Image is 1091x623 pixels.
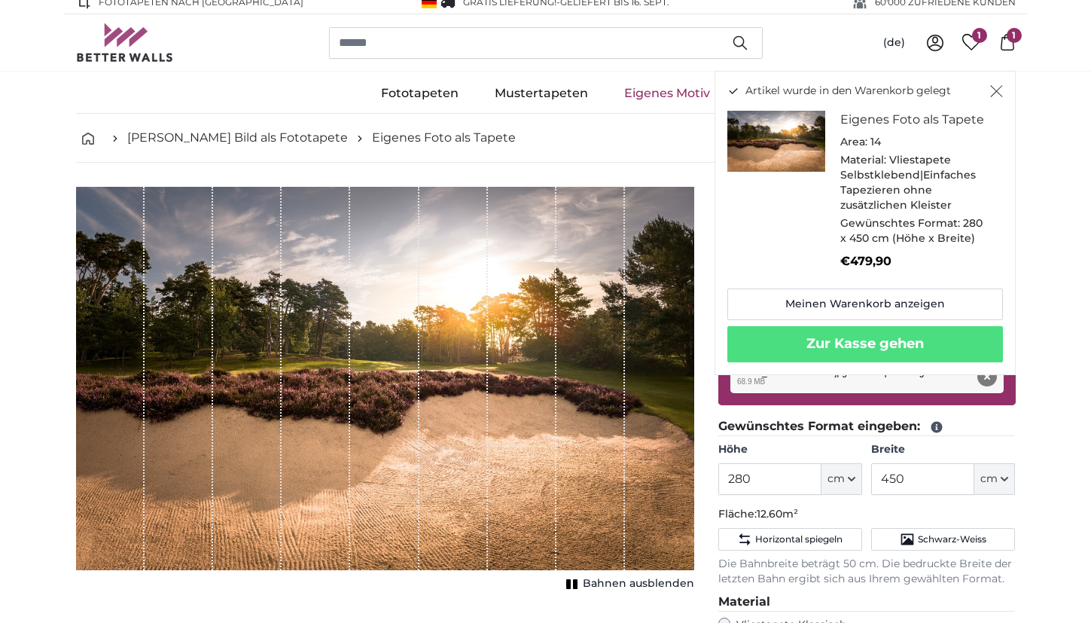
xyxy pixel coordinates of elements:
span: Horizontal spiegeln [755,533,843,545]
a: Meinen Warenkorb anzeigen [727,289,1003,320]
span: Bahnen ausblenden [583,576,694,591]
button: cm [821,463,862,495]
span: 14 [870,135,881,148]
img: Betterwalls [76,23,174,62]
span: cm [827,472,845,487]
p: Die Bahnbreite beträgt 50 cm. Die bedruckte Breite der letzten Bahn ergibt sich aus Ihrem gewählt... [718,557,1016,587]
a: Eigenes Motiv [606,74,728,113]
div: 1 of 1 [76,187,694,594]
button: Bahnen ausblenden [562,573,694,594]
p: €479,90 [840,252,991,270]
button: cm [974,463,1015,495]
a: Mustertapeten [477,74,606,113]
label: Breite [871,442,1015,457]
span: Artikel wurde in den Warenkorb gelegt [745,84,951,99]
a: Fototapeten [363,74,477,113]
span: Gewünschtes Format: [840,216,960,230]
span: Area: [840,135,867,148]
label: Höhe [718,442,862,457]
nav: breadcrumbs [76,114,1016,163]
button: Zur Kasse gehen [727,326,1003,362]
span: Vliestapete Selbstklebend|Einfaches Tapezieren ohne zusätzlichen Kleister [840,153,976,212]
h3: Eigenes Foto als Tapete [840,111,991,129]
span: 280 x 450 cm (Höhe x Breite) [840,216,983,245]
img: personalised-photo [727,111,825,172]
span: 1 [972,28,987,43]
span: Material: [840,153,886,166]
button: (de) [871,29,917,56]
span: Schwarz-Weiss [918,533,986,545]
a: Eigenes Foto als Tapete [372,129,516,147]
span: cm [980,472,998,487]
legend: Gewünschtes Format eingeben: [718,417,1016,436]
button: Horizontal spiegeln [718,528,862,551]
button: Schließen [990,84,1003,99]
span: 1 [1007,28,1022,43]
p: Fläche: [718,507,1016,522]
div: Artikel wurde in den Warenkorb gelegt [715,71,1016,375]
legend: Material [718,593,1016,612]
a: [PERSON_NAME] Bild als Fototapete [127,129,348,147]
span: 12.60m² [757,507,798,521]
button: Schwarz-Weiss [871,528,1015,551]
